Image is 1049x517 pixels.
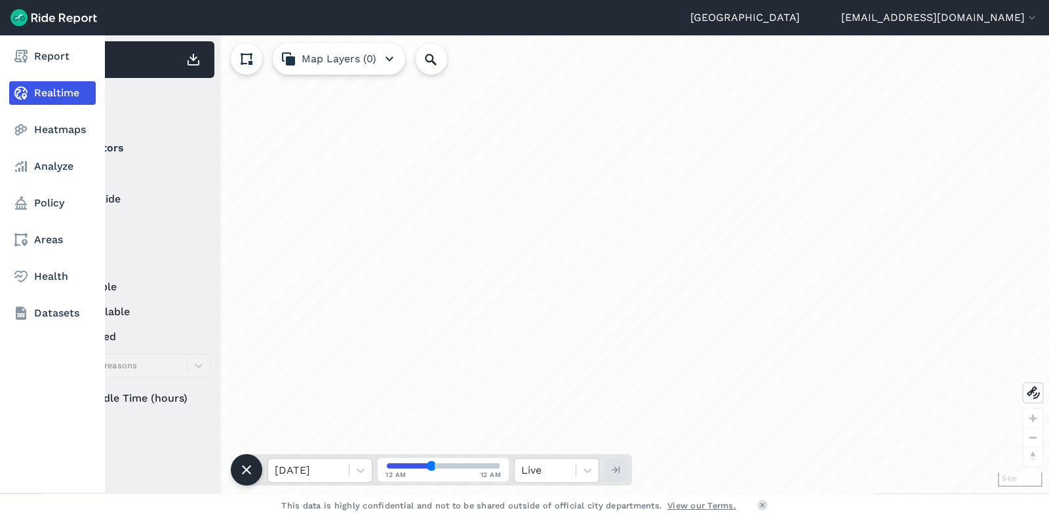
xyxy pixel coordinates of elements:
[9,118,96,142] a: Heatmaps
[53,216,210,232] label: Lime
[273,43,405,75] button: Map Layers (0)
[9,45,96,68] a: Report
[53,191,210,207] label: HelloRide
[690,10,800,26] a: [GEOGRAPHIC_DATA]
[53,242,208,279] summary: Status
[53,304,210,320] label: unavailable
[53,130,208,166] summary: Operators
[9,191,96,215] a: Policy
[53,387,210,410] div: Idle Time (hours)
[9,228,96,252] a: Areas
[9,81,96,105] a: Realtime
[9,155,96,178] a: Analyze
[481,470,502,480] span: 12 AM
[53,279,210,295] label: available
[416,43,468,75] input: Search Location or Vehicles
[667,499,736,512] a: View our Terms.
[10,9,97,26] img: Ride Report
[9,301,96,325] a: Datasets
[48,84,214,124] div: Filter
[386,470,406,480] span: 12 AM
[42,35,1049,493] div: loading
[53,166,210,182] label: Ario
[841,10,1039,26] button: [EMAIL_ADDRESS][DOMAIN_NAME]
[53,329,210,345] label: reserved
[9,265,96,288] a: Health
